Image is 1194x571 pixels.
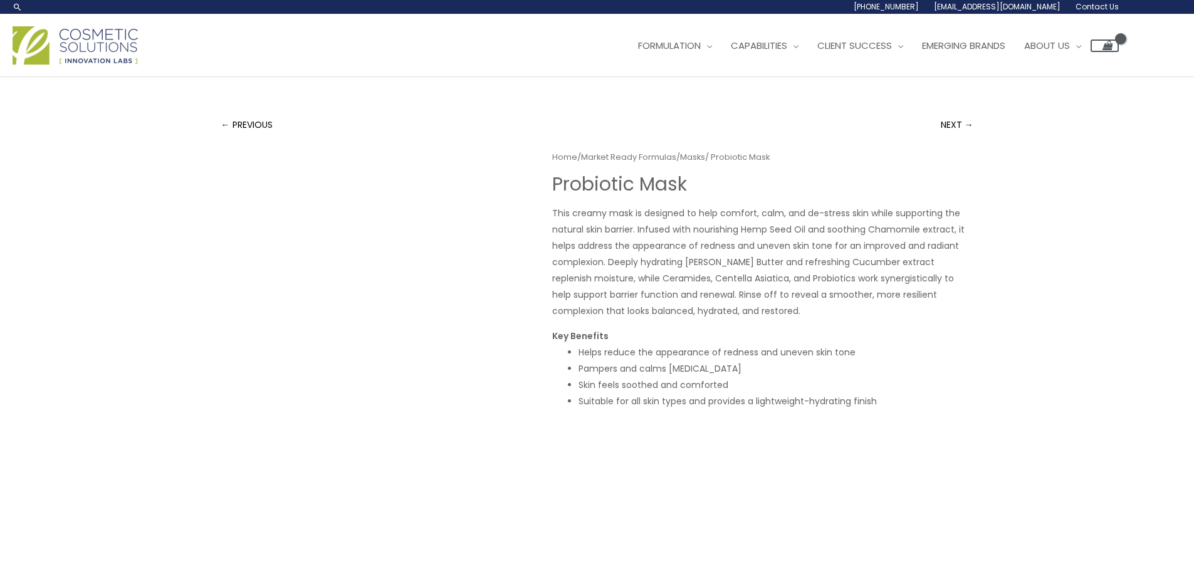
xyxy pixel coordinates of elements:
h1: Probiotic Mask [552,173,973,196]
span: Capabilities [731,39,787,52]
span: [PHONE_NUMBER] [854,1,919,12]
a: About Us [1015,27,1091,65]
a: View Shopping Cart, empty [1091,39,1119,52]
a: Capabilities [721,27,808,65]
span: [EMAIL_ADDRESS][DOMAIN_NAME] [934,1,1060,12]
a: Home [552,151,577,163]
a: Client Success [808,27,913,65]
span: Client Success [817,39,892,52]
p: This creamy mask is designed to help comfort, calm, and de-stress skin while supporting the natur... [552,205,973,319]
span: Contact Us [1076,1,1119,12]
a: Search icon link [13,2,23,12]
a: Formulation [629,27,721,65]
a: Market Ready Formulas [581,151,676,163]
span: About Us [1024,39,1070,52]
a: NEXT → [941,112,973,137]
li: Suitable for all skin types and provides a lightweight-hydrating finish [579,393,973,409]
a: Masks [680,151,705,163]
span: Emerging Brands [922,39,1005,52]
li: Helps reduce the appearance of redness and uneven skin tone [579,344,973,360]
img: Cosmetic Solutions Logo [13,26,138,65]
a: ← PREVIOUS [221,112,273,137]
li: Skin feels soothed and comforted [579,377,973,393]
a: Emerging Brands [913,27,1015,65]
strong: Key Benefits [552,330,609,342]
span: Formulation [638,39,701,52]
nav: Site Navigation [619,27,1119,65]
li: Pampers and calms [MEDICAL_DATA] [579,360,973,377]
nav: Breadcrumb [552,150,973,165]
